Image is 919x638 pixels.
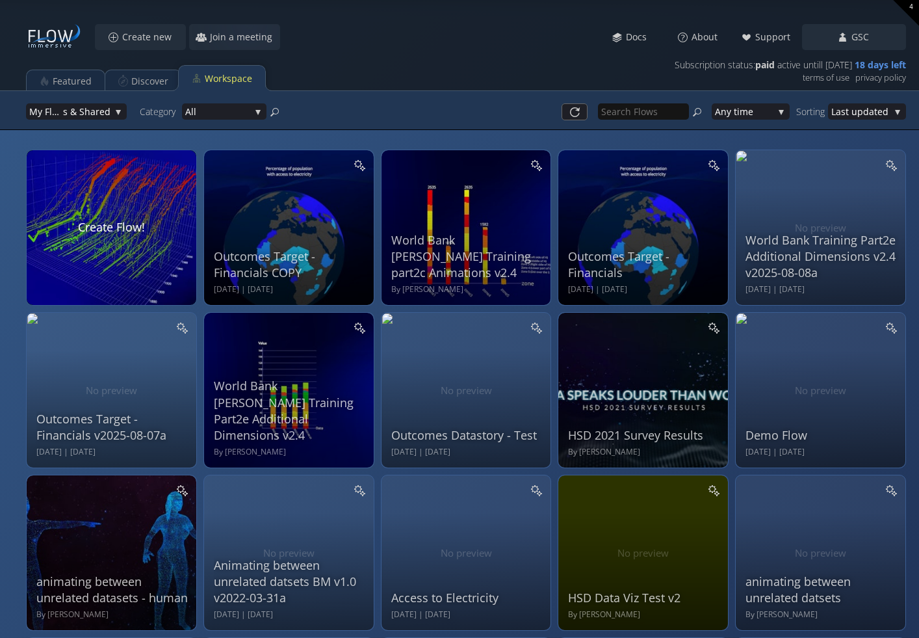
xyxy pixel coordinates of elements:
[214,284,367,295] div: [DATE] | [DATE]
[625,31,654,44] span: Docs
[391,609,545,620] div: [DATE] | [DATE]
[36,447,190,458] div: [DATE] | [DATE]
[740,103,773,120] span: me
[391,427,545,444] div: Outcomes Datastory - Test
[36,411,190,444] div: Outcomes Target - Financials v2025-08-07a
[36,574,190,606] div: animating between unrelated datasets - human
[745,609,899,620] div: By [PERSON_NAME]
[391,284,545,295] div: By [PERSON_NAME]
[36,609,190,620] div: By [PERSON_NAME]
[568,590,721,606] div: HSD Data Viz Test v2
[131,69,168,94] div: Discover
[745,574,899,606] div: animating between unrelated datsets
[29,103,63,120] span: My Flow
[214,248,367,281] div: Outcomes Target - Financials COPY
[568,427,721,444] div: HSD 2021 Survey Results
[185,103,250,120] span: All
[214,557,367,607] div: Animating between unrelated datsets BM v1.0 v2022-03-31a
[715,103,740,120] span: Any ti
[691,31,725,44] span: About
[755,31,798,44] span: Support
[598,103,689,120] input: Search Flows
[568,447,721,458] div: By [PERSON_NAME]
[205,66,252,91] div: Workspace
[568,248,721,281] div: Outcomes Target - Financials
[851,31,877,44] span: GSC
[63,103,110,120] span: s & Shared
[391,232,545,282] div: World Bank [PERSON_NAME] Training part2c Animations v2.4
[214,378,367,444] div: World Bank [PERSON_NAME] Training Part2e Additional Dimensions v2.4
[841,103,890,120] span: st updated
[803,70,849,86] a: terms of use
[796,103,828,120] div: Sorting
[140,103,182,120] div: Category
[855,70,906,86] a: privacy policy
[214,447,367,458] div: By [PERSON_NAME]
[745,447,899,458] div: [DATE] | [DATE]
[391,447,545,458] div: [DATE] | [DATE]
[745,427,899,444] div: Demo Flow
[122,31,179,44] span: Create new
[568,609,721,620] div: By [PERSON_NAME]
[831,103,841,120] span: La
[568,284,721,295] div: [DATE] | [DATE]
[209,31,280,44] span: Join a meeting
[53,69,92,94] div: Featured
[214,609,367,620] div: [DATE] | [DATE]
[745,232,899,282] div: World Bank Training Part2e Additional Dimensions v2.4 v2025-08-08a
[391,590,545,606] div: Access to Electricity
[745,284,899,295] div: [DATE] | [DATE]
